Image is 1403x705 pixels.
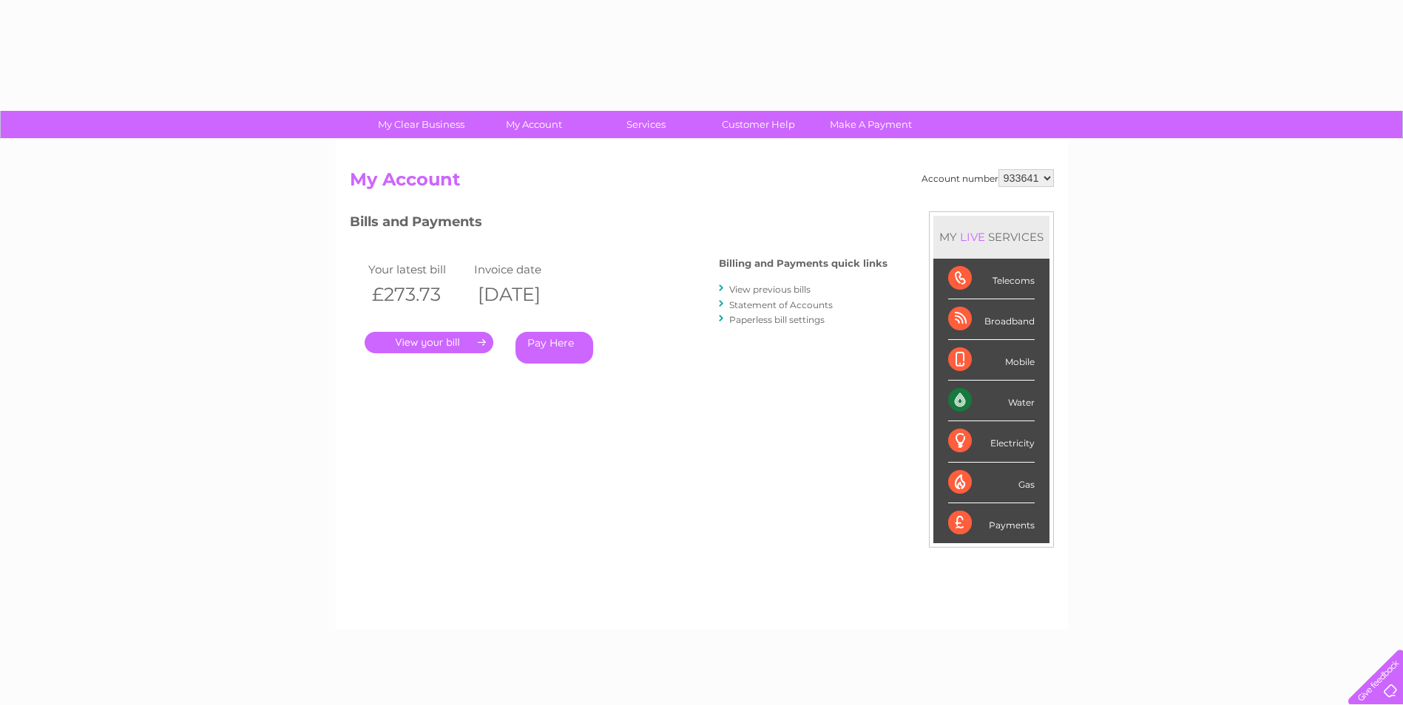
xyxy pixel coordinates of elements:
[360,111,482,138] a: My Clear Business
[729,314,825,325] a: Paperless bill settings
[470,279,577,310] th: [DATE]
[948,463,1035,503] div: Gas
[719,258,888,269] h4: Billing and Payments quick links
[729,284,811,295] a: View previous bills
[365,259,471,279] td: Your latest bill
[350,211,888,237] h3: Bills and Payments
[350,169,1054,197] h2: My Account
[948,259,1035,299] div: Telecoms
[957,230,988,244] div: LIVE
[585,111,707,138] a: Services
[729,299,833,310] a: Statement of Accounts
[948,299,1035,340] div: Broadband
[948,340,1035,381] div: Mobile
[948,503,1035,543] div: Payments
[515,332,593,364] a: Pay Here
[922,169,1054,187] div: Account number
[697,111,819,138] a: Customer Help
[365,332,493,353] a: .
[473,111,595,138] a: My Account
[948,381,1035,421] div: Water
[470,259,577,279] td: Invoice date
[810,111,932,138] a: Make A Payment
[948,421,1035,462] div: Electricity
[365,279,471,310] th: £273.73
[933,216,1049,258] div: MY SERVICES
